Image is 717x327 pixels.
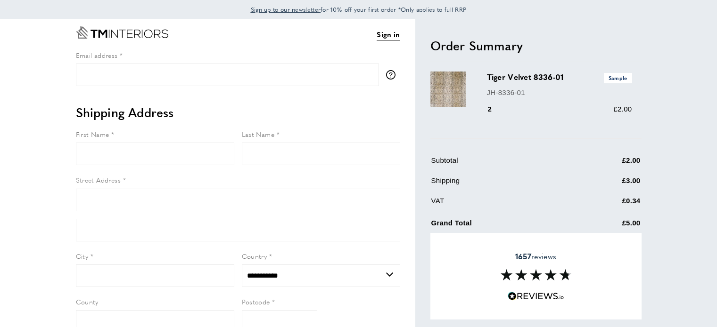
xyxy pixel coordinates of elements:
[430,37,642,54] h2: Order Summary
[76,251,89,261] span: City
[487,72,632,83] h3: Tiger Velvet 8336-01
[576,195,641,214] td: £0.34
[431,155,575,173] td: Subtotal
[487,104,505,115] div: 2
[613,105,632,113] span: £2.00
[76,175,121,184] span: Street Address
[76,129,109,139] span: First Name
[431,175,575,193] td: Shipping
[576,175,641,193] td: £3.00
[501,269,571,280] img: Reviews section
[431,195,575,214] td: VAT
[515,252,556,261] span: reviews
[76,104,400,121] h2: Shipping Address
[576,155,641,173] td: £2.00
[76,50,118,60] span: Email address
[76,297,99,306] span: County
[76,26,168,39] a: Go to Home page
[515,251,531,262] strong: 1657
[487,87,632,98] p: JH-8336-01
[576,215,641,236] td: £5.00
[430,72,466,107] img: Tiger Velvet 8336-01
[431,215,575,236] td: Grand Total
[377,29,400,40] a: Sign in
[386,70,400,80] button: More information
[242,129,275,139] span: Last Name
[251,5,321,14] a: Sign up to our newsletter
[604,73,632,83] span: Sample
[251,5,467,14] span: for 10% off your first order *Only applies to full RRP
[508,292,564,301] img: Reviews.io 5 stars
[242,297,270,306] span: Postcode
[242,251,267,261] span: Country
